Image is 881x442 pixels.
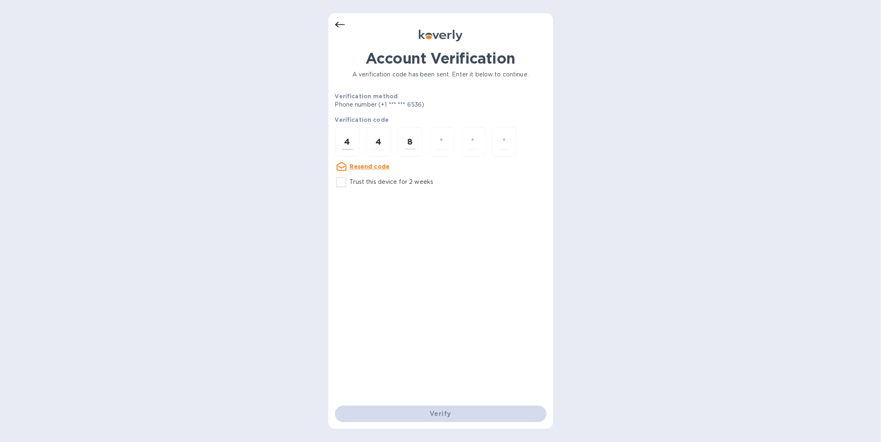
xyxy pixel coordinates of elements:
p: Phone number (+1 *** *** 6536) [335,100,488,109]
h1: Account Verification [335,50,546,67]
b: Verification method [335,93,398,100]
p: A verification code has been sent. Enter it below to continue. [335,70,546,79]
p: Trust this device for 2 weeks [350,178,434,186]
p: Verification code [335,116,546,124]
u: Resend code [350,163,390,170]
